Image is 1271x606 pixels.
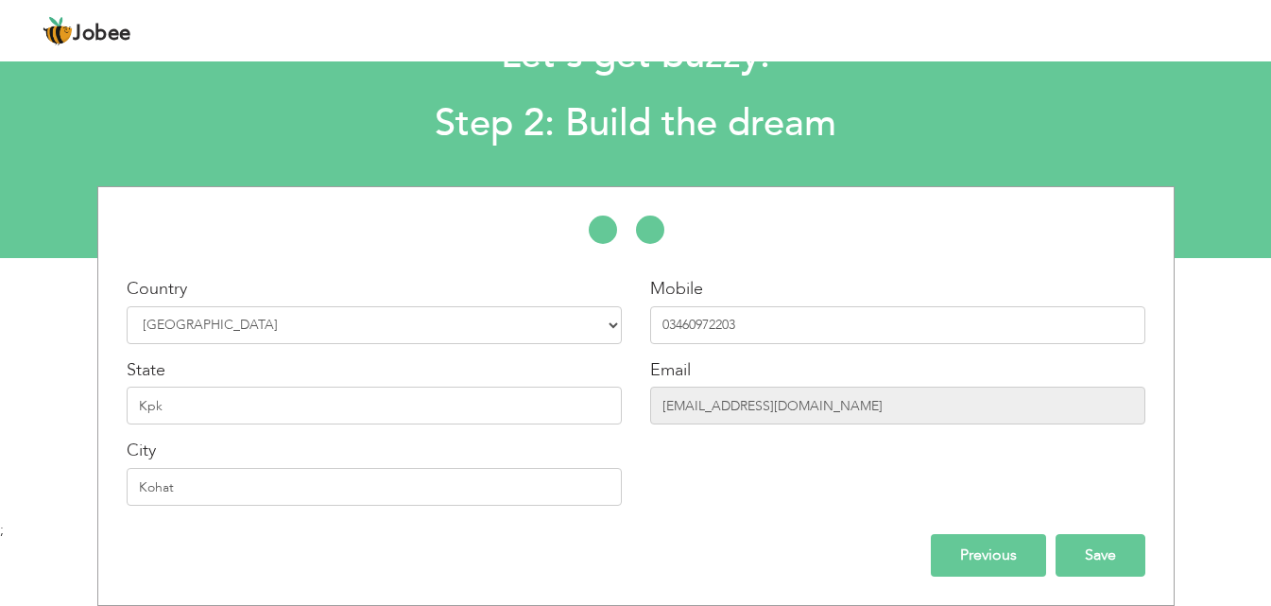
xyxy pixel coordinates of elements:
[650,277,703,302] label: Mobile
[127,277,187,302] label: Country
[650,358,691,383] label: Email
[931,534,1046,577] input: Previous
[127,439,156,463] label: City
[173,31,1098,80] h1: Let's get buzzy!
[73,24,131,44] span: Jobee
[127,358,165,383] label: State
[43,16,73,46] img: jobee.io
[173,99,1098,148] h2: Step 2: Build the dream
[1056,534,1145,577] input: Save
